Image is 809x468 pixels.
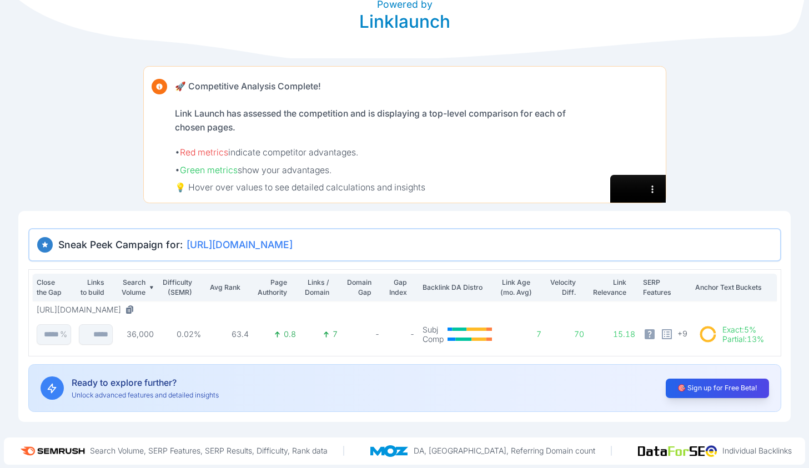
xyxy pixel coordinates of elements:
p: DA, [GEOGRAPHIC_DATA], Referring Domain count [414,446,595,456]
p: 7 [500,329,541,339]
p: Partial : 13% [722,334,764,344]
p: 🚀 Competitive Analysis Complete! [175,80,321,94]
p: Anchor Text Buckets [695,283,773,293]
p: • show your advantages. [175,164,579,178]
p: Link Relevance [592,278,626,297]
p: Unlock advanced features and detailed insights [72,390,219,400]
p: Search Volume [120,278,146,297]
p: Backlink DA Distro [423,283,492,293]
span: Green metrics [180,165,238,175]
p: • indicate competitor advantages. [175,146,579,160]
p: Difficulty (SEMR) [162,278,192,297]
img: moz_logo.a3998d80.png [370,445,414,457]
p: 0.8 [284,329,296,339]
p: - [345,329,380,339]
p: Link Age (mo. Avg) [500,278,532,297]
p: Exact : 5% [722,325,764,335]
p: Linklaunch [359,12,450,31]
p: Links to build [79,278,104,297]
p: Link Launch has assessed the competition and is displaying a top-level comparison for each of cho... [175,107,579,134]
h3: Sneak Peek Campaign for: [37,237,772,253]
p: 63.4 [209,329,249,339]
p: SERP Features [643,278,687,297]
p: Comp [423,334,444,344]
p: 💡 Hover over values to see detailed calculations and insights [175,181,579,195]
p: 36,000 [120,329,154,339]
p: Gap Index [388,278,407,297]
button: [URL][DOMAIN_NAME] [37,305,139,315]
p: Avg Rank [209,283,240,293]
span: Red metrics [180,147,228,158]
span: [URL][DOMAIN_NAME] [187,238,293,252]
p: 70 [549,329,585,339]
p: Search Volume, SERP Features, SERP Results, Difficulty, Rank data [90,446,328,456]
img: semrush_logo.573af308.png [17,441,91,461]
p: % [60,329,67,339]
p: Velocity Diff. [549,278,576,297]
p: 7 [333,329,338,339]
p: Individual Backlinks [722,446,792,456]
p: - [388,329,415,339]
button: 🎯 Sign up for Free Beta! [666,379,769,398]
img: data_for_seo_logo.e5120ddb.png [638,445,722,457]
p: Ready to explore further? [72,376,219,390]
p: Page Authority [257,278,287,297]
p: Subj [423,325,444,335]
p: 15.18 [592,329,635,339]
span: + 9 [677,328,687,338]
p: Links / Domain [304,278,330,297]
p: Close the Gap [37,278,63,297]
p: 0.02% [162,329,201,339]
p: Domain Gap [345,278,371,297]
